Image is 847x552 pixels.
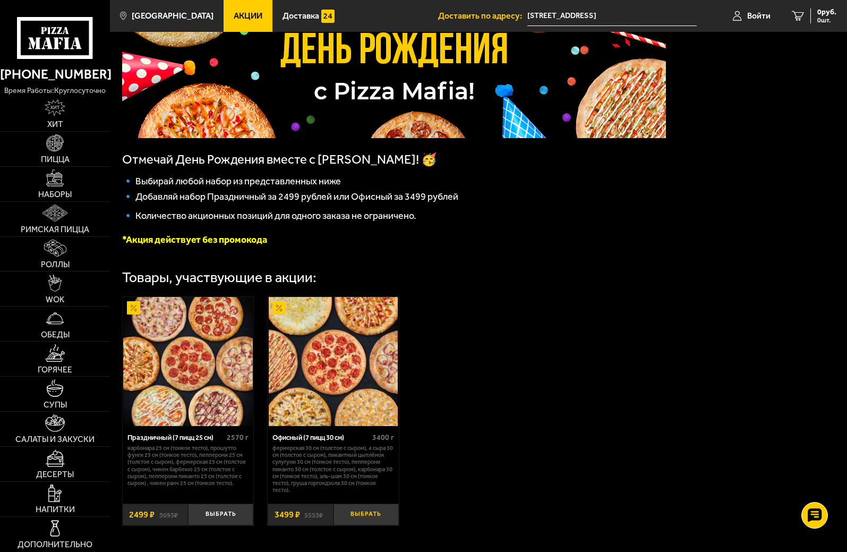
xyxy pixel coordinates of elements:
[47,120,63,129] span: Хит
[333,504,399,525] button: Выбрать
[268,297,399,426] a: АкционныйОфисный (7 пицц 30 см)
[123,297,252,426] img: Праздничный (7 пицц 25 см)
[283,12,319,20] span: Доставка
[127,445,249,487] p: Карбонара 25 см (тонкое тесто), Прошутто Фунги 25 см (тонкое тесто), Пепперони 25 см (толстое с с...
[127,434,224,442] div: Праздничный (7 пицц 25 см)
[122,152,437,167] span: Отмечай День Рождения вместе с [PERSON_NAME]! 🥳
[129,509,155,520] span: 2499 ₽
[527,6,697,26] input: Ваш адрес доставки
[132,12,213,20] span: [GEOGRAPHIC_DATA]
[46,295,64,304] span: WOK
[18,540,92,549] span: Дополнительно
[38,366,72,374] span: Горячее
[272,445,393,494] p: Фермерская 30 см (толстое с сыром), 4 сыра 30 см (толстое с сыром), Пикантный цыплёнок сулугуни 3...
[122,234,267,245] font: *Акция действует без промокода
[15,435,95,444] span: Салаты и закуски
[41,155,70,164] span: Пицца
[122,270,316,285] div: Товары, участвующие в акции:
[817,17,836,23] span: 0 шт.
[188,504,253,525] button: Выбрать
[38,190,72,199] span: Наборы
[234,12,262,20] span: Акции
[304,510,323,519] s: 5553 ₽
[127,301,140,315] img: Акционный
[36,470,74,479] span: Десерты
[41,260,70,269] span: Роллы
[122,210,416,222] span: 🔹 Количество акционных позиций для одного заказа не ограничено.
[275,509,300,520] span: 3499 ₽
[269,297,398,426] img: Офисный (7 пицц 30 см)
[159,510,178,519] s: 3693 ₽
[272,301,286,315] img: Акционный
[817,9,836,16] span: 0 руб.
[227,433,249,442] span: 2570 г
[122,191,458,202] span: 🔹 Добавляй набор Праздничный за 2499 рублей или Офисный за 3499 рублей
[44,401,67,409] span: Супы
[123,297,254,426] a: АкционныйПраздничный (7 пицц 25 см)
[36,505,75,514] span: Напитки
[122,175,341,187] span: 🔹 Выбирай любой набор из представленных ниже
[372,433,394,442] span: 3400 г
[41,330,70,339] span: Обеды
[527,6,697,26] span: Россия, Санкт-Петербург, Смоляная улица, 15Б
[21,225,89,234] span: Римская пицца
[321,10,335,23] img: 15daf4d41897b9f0e9f617042186c801.svg
[747,12,771,20] span: Войти
[438,12,527,20] span: Доставить по адресу:
[272,434,369,442] div: Офисный (7 пицц 30 см)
